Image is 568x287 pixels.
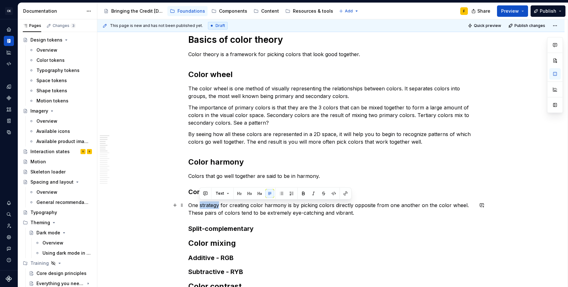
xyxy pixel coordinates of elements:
div: Foundations [177,8,205,14]
a: Typography tokens [26,65,94,75]
a: Imagery [20,106,94,116]
a: Foundations [167,6,208,16]
div: Changes [53,23,76,28]
a: Motion [20,157,94,167]
a: Shape tokens [26,86,94,96]
a: Overview [26,45,94,55]
span: Publish changes [514,23,545,28]
a: Dark mode [26,228,94,238]
div: Pages [23,23,41,28]
div: Theming [30,219,50,226]
span: Preview [501,8,519,14]
a: Overview [26,116,94,126]
div: Shape tokens [36,88,67,94]
div: Overview [42,240,63,246]
p: The importance of primary colors is that they are the 3 colors that can be mixed together to form... [188,104,474,127]
a: Storybook stories [4,116,14,126]
div: General recommendations [36,199,89,205]
a: Typography [20,207,94,218]
div: Using dark mode in Figma [42,250,91,256]
a: Components [4,93,14,103]
a: Space tokens [26,75,94,86]
button: Quick preview [466,21,504,30]
svg: Supernova Logo [6,276,12,282]
div: Core design principles [36,270,87,277]
h2: Color mixing [188,238,474,248]
a: Core design principles [26,268,94,278]
span: Quick preview [474,23,501,28]
a: Bringing the Credit [DATE] brand to life across products [101,6,166,16]
button: Contact support [4,244,14,254]
button: Search ⌘K [4,209,14,219]
h2: Color wheel [188,69,474,80]
button: Publish changes [507,21,548,30]
p: By seeing how all these colors are represented in a 2D space, it will help you to begin to recogn... [188,130,474,146]
h1: Basics of color theory [188,34,474,45]
div: Overview [36,118,57,124]
a: Interaction statesSS [20,147,94,157]
div: Available icons [36,128,70,134]
div: Interaction states [30,148,70,155]
a: Design tokens [4,82,14,92]
a: Skeleton loader [20,167,94,177]
div: Theming [20,218,94,228]
a: Data sources [4,127,14,137]
p: The color wheel is one method of visually representing the relationships between colors. It separ... [188,85,474,100]
span: Text [216,191,224,196]
div: Overview [36,189,57,195]
a: Assets [4,104,14,114]
span: Share [477,8,490,14]
div: Documentation [23,8,83,14]
a: Analytics [4,47,14,57]
div: S [82,148,84,155]
h3: Split-complementary [188,224,474,233]
p: Colors that go well together are said to be in harmony. [188,172,474,180]
div: Motion [30,159,46,165]
div: Color tokens [36,57,65,63]
div: Space tokens [36,77,67,84]
a: Settings [4,232,14,242]
span: This page is new and has not been published yet. [110,23,203,28]
button: Text [213,189,232,198]
div: Documentation [4,36,14,46]
a: General recommendations [26,197,94,207]
div: Code automation [4,59,14,69]
a: Resources & tools [283,6,336,16]
h3: Subtractive - RYB [188,267,474,276]
a: Using dark mode in Figma [32,248,94,258]
a: Overview [26,187,94,197]
button: CK [1,4,16,18]
div: CK [5,7,13,15]
div: Dark mode [36,230,60,236]
a: Motion tokens [26,96,94,106]
div: F [463,9,465,14]
h3: Complementary [188,187,474,196]
a: Color tokens [26,55,94,65]
div: Notifications [4,198,14,208]
a: Content [251,6,281,16]
a: Available product imagery [26,136,94,147]
a: Invite team [4,221,14,231]
span: Draft [216,23,225,28]
h2: Color harmony [188,157,474,167]
div: Typography tokens [36,67,80,74]
a: Home [4,24,14,35]
div: Skeleton loader [30,169,66,175]
div: Components [219,8,247,14]
div: Bringing the Credit [DATE] brand to life across products [111,8,164,14]
div: Imagery [30,108,48,114]
div: Content [261,8,279,14]
div: Typography [30,209,57,216]
a: Available icons [26,126,94,136]
div: Page tree [101,5,336,17]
